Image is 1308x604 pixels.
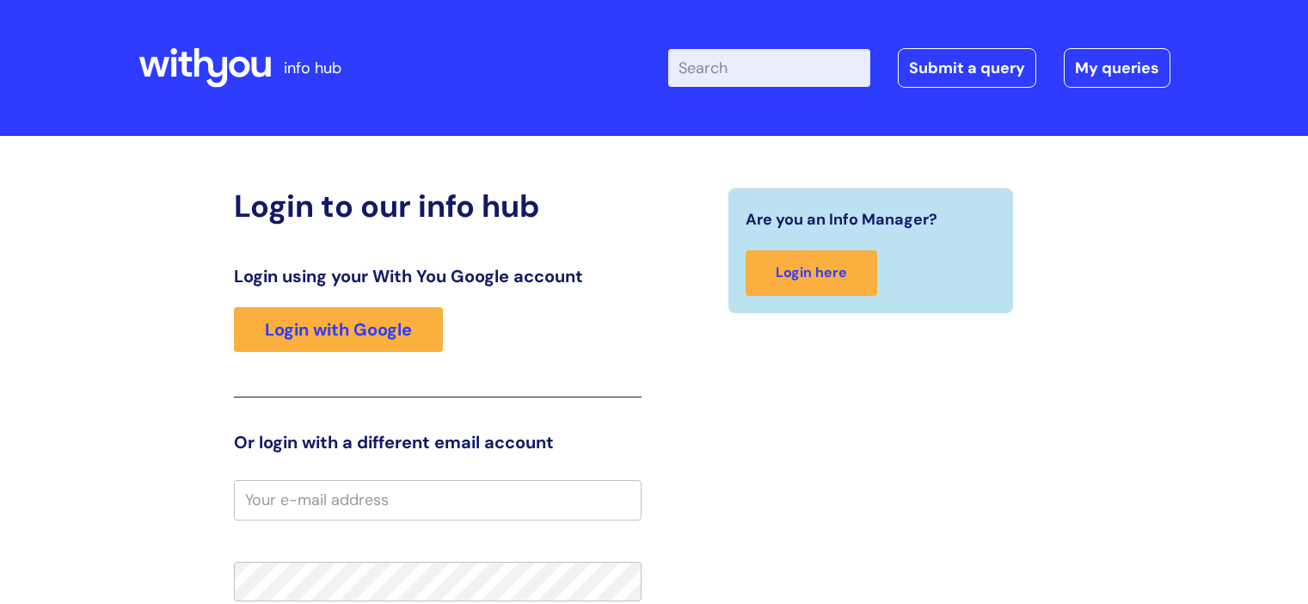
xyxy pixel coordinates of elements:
[1064,48,1170,88] a: My queries
[746,250,877,296] a: Login here
[284,54,341,82] p: info hub
[234,307,443,352] a: Login with Google
[668,49,870,87] input: Search
[234,432,642,453] h3: Or login with a different email account
[234,266,642,287] h3: Login using your With You Google account
[234,188,642,225] h2: Login to our info hub
[234,480,642,520] input: Your e-mail address
[746,206,937,233] span: Are you an Info Manager?
[898,48,1036,88] a: Submit a query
